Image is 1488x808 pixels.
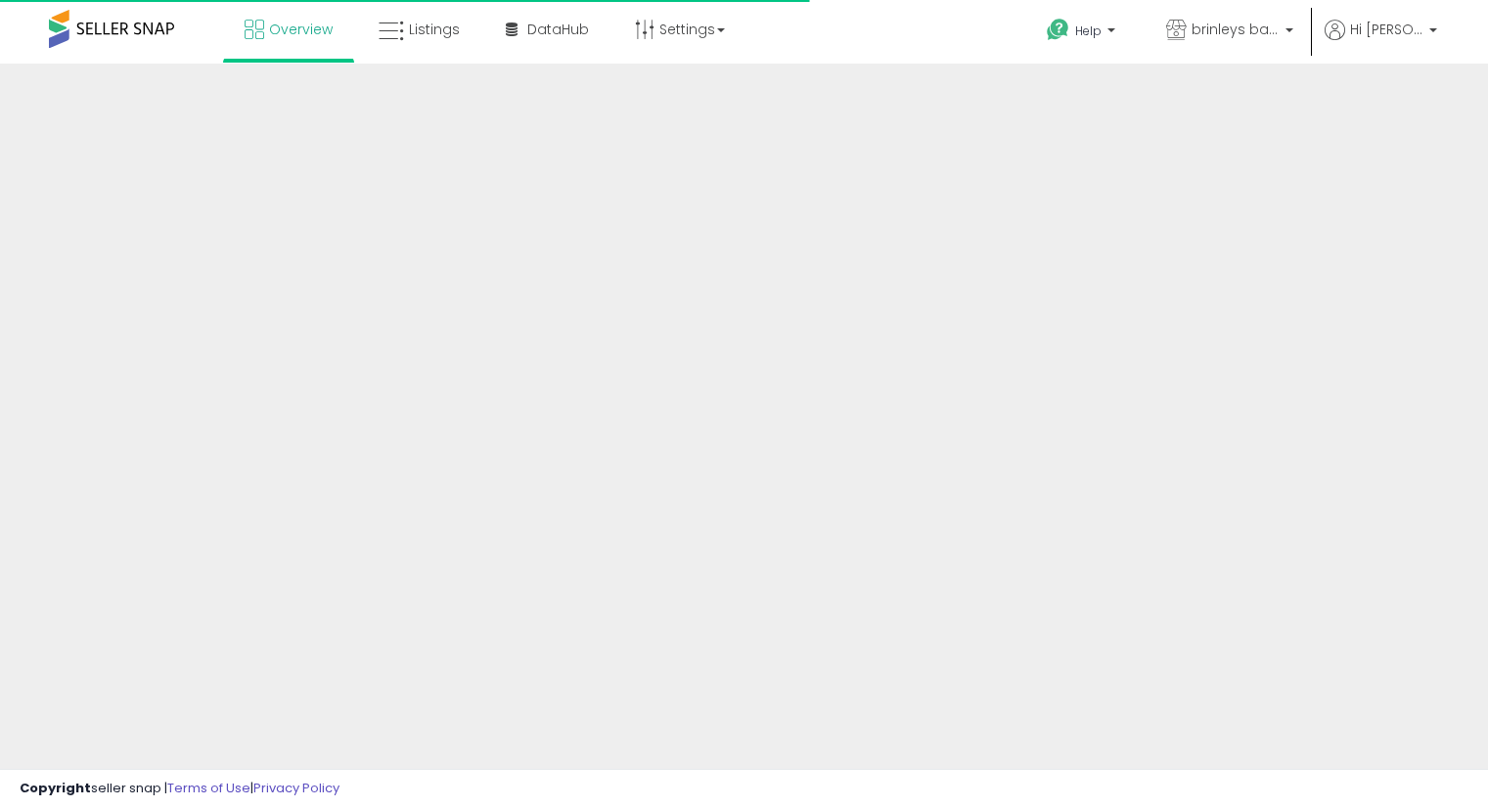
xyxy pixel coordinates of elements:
span: Hi [PERSON_NAME] [1350,20,1423,39]
span: Listings [409,20,460,39]
span: Overview [269,20,333,39]
a: Hi [PERSON_NAME] [1325,20,1437,64]
div: seller snap | | [20,780,339,798]
span: Help [1075,22,1102,39]
a: Help [1031,3,1135,64]
i: Get Help [1046,18,1070,42]
strong: Copyright [20,779,91,797]
span: brinleys bargains [1192,20,1280,39]
a: Terms of Use [167,779,250,797]
a: Privacy Policy [253,779,339,797]
span: DataHub [527,20,589,39]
